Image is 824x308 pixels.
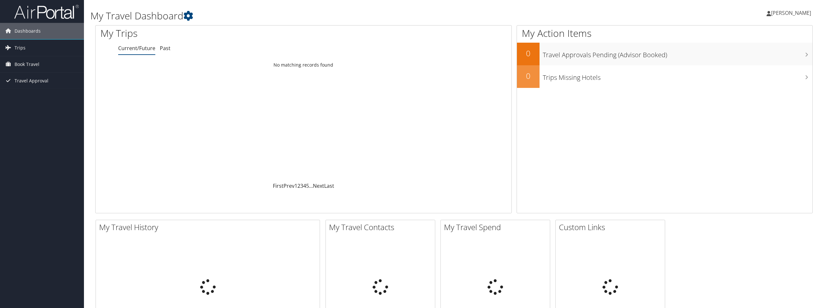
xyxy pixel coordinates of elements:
[771,9,811,16] span: [PERSON_NAME]
[273,182,283,189] a: First
[517,43,812,65] a: 0Travel Approvals Pending (Advisor Booked)
[309,182,313,189] span: …
[300,182,303,189] a: 3
[444,222,550,233] h2: My Travel Spend
[517,70,540,81] h2: 0
[297,182,300,189] a: 2
[517,48,540,59] h2: 0
[15,23,41,39] span: Dashboards
[96,59,511,71] td: No matching records found
[99,222,320,233] h2: My Travel History
[517,65,812,88] a: 0Trips Missing Hotels
[306,182,309,189] a: 5
[329,222,435,233] h2: My Travel Contacts
[15,56,39,72] span: Book Travel
[100,27,333,40] h1: My Trips
[767,3,818,23] a: [PERSON_NAME]
[543,70,812,82] h3: Trips Missing Hotels
[303,182,306,189] a: 4
[160,45,170,52] a: Past
[543,47,812,59] h3: Travel Approvals Pending (Advisor Booked)
[118,45,155,52] a: Current/Future
[14,4,79,19] img: airportal-logo.png
[15,40,26,56] span: Trips
[313,182,324,189] a: Next
[294,182,297,189] a: 1
[90,9,575,23] h1: My Travel Dashboard
[283,182,294,189] a: Prev
[15,73,48,89] span: Travel Approval
[517,27,812,40] h1: My Action Items
[559,222,665,233] h2: Custom Links
[324,182,334,189] a: Last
